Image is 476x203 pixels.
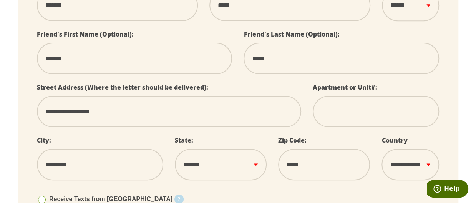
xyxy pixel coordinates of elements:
[313,83,377,92] label: Apartment or Unit#:
[244,30,339,38] label: Friend's Last Name (Optional):
[381,136,407,145] label: Country
[49,196,172,202] span: Receive Texts from [GEOGRAPHIC_DATA]
[175,136,193,145] label: State:
[278,136,307,145] label: Zip Code:
[427,180,468,199] iframe: Opens a widget where you can find more information
[37,30,134,38] label: Friend's First Name (Optional):
[37,136,51,145] label: City:
[37,83,208,92] label: Street Address (Where the letter should be delivered):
